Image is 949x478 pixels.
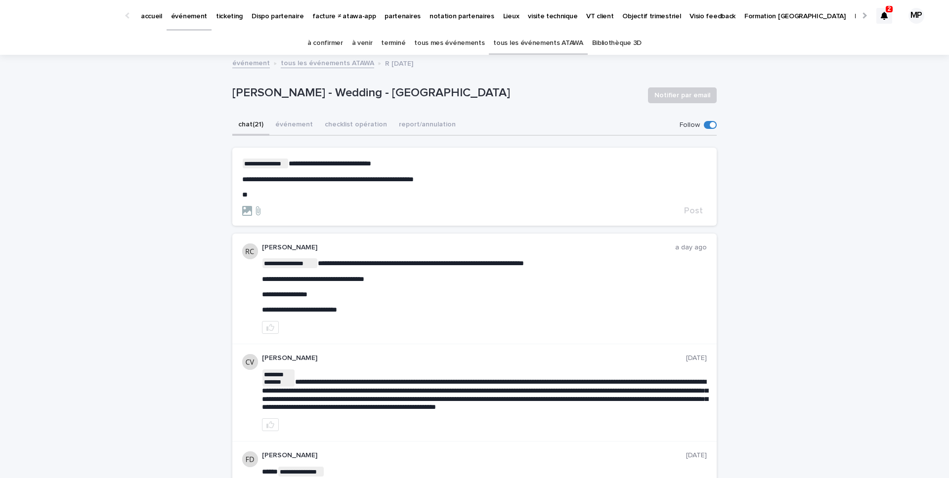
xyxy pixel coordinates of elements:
[262,321,279,334] button: like this post
[684,206,703,215] span: Post
[686,354,707,362] p: [DATE]
[262,354,686,362] p: [PERSON_NAME]
[680,121,700,129] p: Follow
[20,6,116,26] img: Ls34BcGeRexTGTNfXpUC
[686,451,707,460] p: [DATE]
[262,418,279,431] button: like this post
[262,243,675,252] p: [PERSON_NAME]
[319,115,393,136] button: checklist opération
[393,115,462,136] button: report/annulation
[592,32,642,55] a: Bibliothèque 3D
[680,206,707,215] button: Post
[908,8,924,24] div: MP
[385,57,413,68] p: R [DATE]
[675,243,707,252] p: a day ago
[232,57,270,68] a: événement
[281,57,374,68] a: tous les événements ATAWA
[232,115,269,136] button: chat (21)
[307,32,343,55] a: à confirmer
[414,32,484,55] a: tous mes événements
[648,87,717,103] button: Notifier par email
[232,86,640,100] p: [PERSON_NAME] - Wedding - [GEOGRAPHIC_DATA]
[876,8,892,24] div: 2
[381,32,405,55] a: terminé
[493,32,583,55] a: tous les événements ATAWA
[888,5,891,12] p: 2
[352,32,373,55] a: à venir
[654,90,710,100] span: Notifier par email
[262,451,686,460] p: [PERSON_NAME]
[269,115,319,136] button: événement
